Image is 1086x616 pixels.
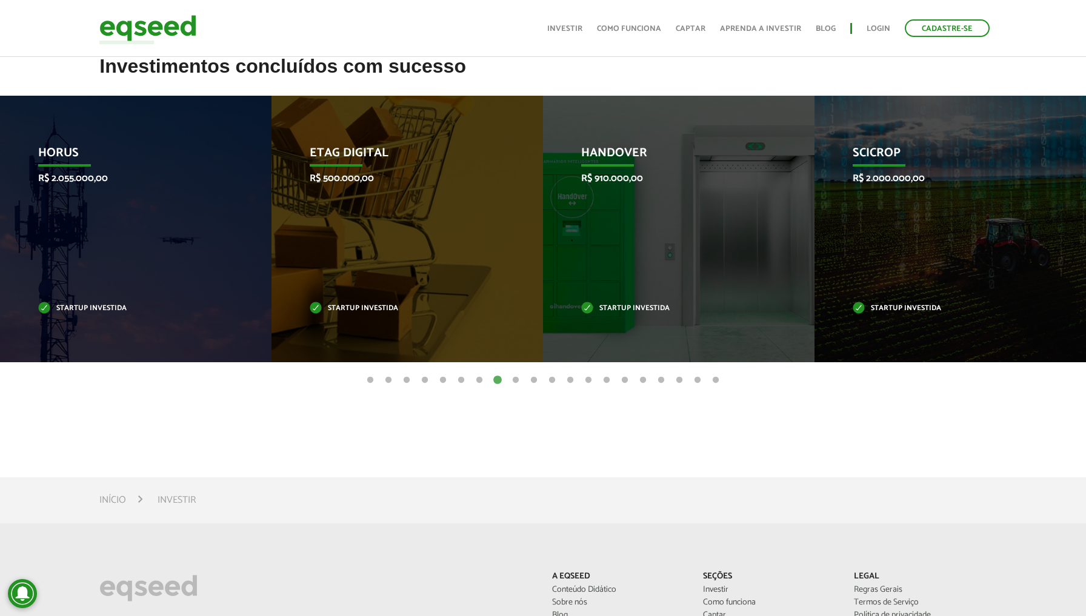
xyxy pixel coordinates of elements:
button: 15 of 20 [619,374,631,386]
p: Seções [703,572,836,582]
button: 3 of 20 [401,374,413,386]
a: Investir [703,586,836,594]
a: Sobre nós [552,598,685,607]
button: 17 of 20 [655,374,667,386]
button: 10 of 20 [528,374,540,386]
p: R$ 910.000,00 [581,173,759,184]
p: HORUS [38,146,216,167]
p: R$ 500.000,00 [310,173,487,184]
a: Captar [676,25,705,33]
a: Como funciona [597,25,661,33]
p: SciCrop [853,146,1030,167]
a: Investir [547,25,582,33]
button: 12 of 20 [564,374,576,386]
a: Termos de Serviço [854,598,987,607]
a: Blog [816,25,836,33]
button: 20 of 20 [710,374,722,386]
button: 7 of 20 [473,374,485,386]
button: 13 of 20 [582,374,595,386]
p: Startup investida [581,305,759,312]
button: 5 of 20 [437,374,449,386]
p: Etag Digital [310,146,487,167]
p: Startup investida [853,305,1030,312]
li: Investir [158,492,196,508]
button: 16 of 20 [637,374,649,386]
a: Início [99,495,126,505]
button: 14 of 20 [601,374,613,386]
button: 19 of 20 [691,374,704,386]
button: 6 of 20 [455,374,467,386]
a: Como funciona [703,598,836,607]
button: 2 of 20 [382,374,395,386]
p: Startup investida [310,305,487,312]
button: 8 of 20 [491,374,504,386]
button: 4 of 20 [419,374,431,386]
a: Cadastre-se [905,19,990,37]
button: 9 of 20 [510,374,522,386]
p: A EqSeed [552,572,685,582]
a: Aprenda a investir [720,25,801,33]
a: Regras Gerais [854,586,987,594]
p: HandOver [581,146,759,167]
button: 1 of 20 [364,374,376,386]
p: Legal [854,572,987,582]
button: 11 of 20 [546,374,558,386]
p: R$ 2.000.000,00 [853,173,1030,184]
img: EqSeed Logo [99,572,198,604]
button: 18 of 20 [673,374,685,386]
p: R$ 2.055.000,00 [38,173,216,184]
img: EqSeed [99,12,196,44]
p: Startup investida [38,305,216,312]
h2: Investimentos concluídos com sucesso [99,56,986,95]
a: Login [867,25,890,33]
a: Conteúdo Didático [552,586,685,594]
